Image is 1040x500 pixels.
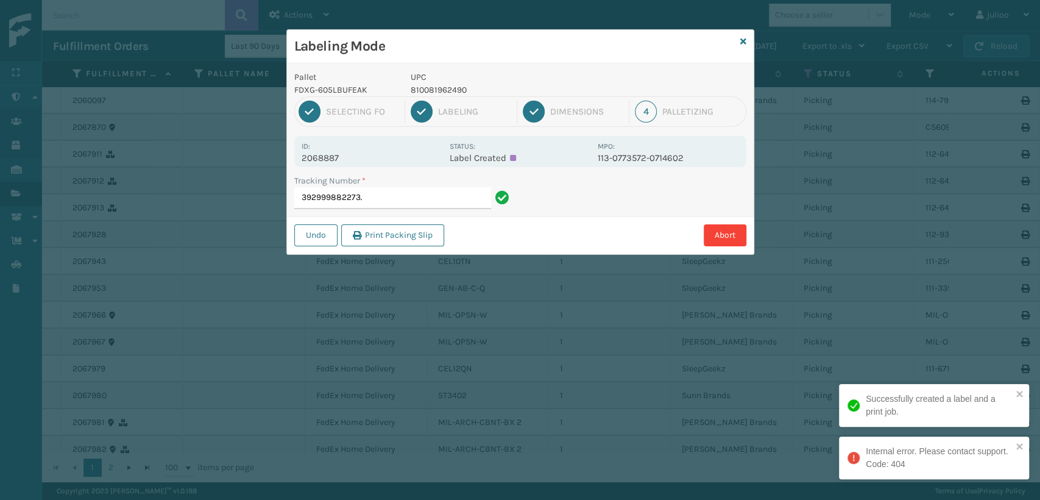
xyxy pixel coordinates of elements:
[411,84,590,96] p: 810081962490
[294,224,338,246] button: Undo
[294,84,397,96] p: FDXG-605LBUFEAK
[523,101,545,123] div: 3
[326,106,399,117] div: Selecting FO
[635,101,657,123] div: 4
[704,224,746,246] button: Abort
[1016,441,1024,453] button: close
[438,106,511,117] div: Labeling
[294,37,735,55] h3: Labeling Mode
[294,174,366,187] label: Tracking Number
[866,393,1012,418] div: Successfully created a label and a print job.
[299,101,320,123] div: 1
[598,142,615,151] label: MPO:
[662,106,741,117] div: Palletizing
[411,71,590,84] p: UPC
[450,152,590,163] p: Label Created
[550,106,623,117] div: Dimensions
[302,142,310,151] label: Id:
[1016,389,1024,401] button: close
[302,152,442,163] p: 2068887
[866,445,1012,471] div: Internal error. Please contact support. Code: 404
[450,142,475,151] label: Status:
[598,152,738,163] p: 113-0773572-0714602
[294,71,397,84] p: Pallet
[411,101,433,123] div: 2
[341,224,444,246] button: Print Packing Slip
